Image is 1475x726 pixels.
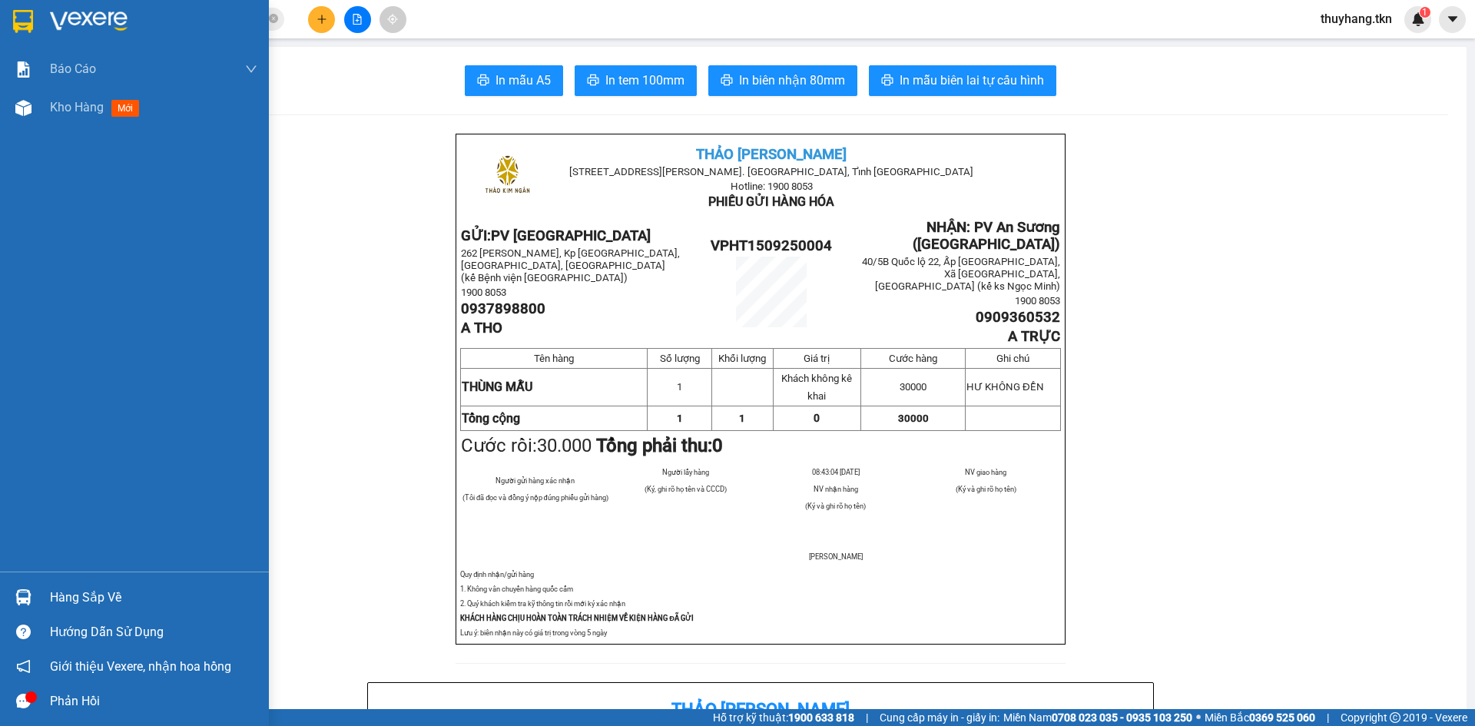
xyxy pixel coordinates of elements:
span: printer [881,74,893,88]
span: Khách không kê khai [781,373,852,402]
span: Tên hàng [534,353,574,364]
li: Hotline: 1900 8153 [144,57,642,76]
img: solution-icon [15,61,31,78]
b: Thảo [PERSON_NAME] [671,700,850,719]
strong: KHÁCH HÀNG CHỊU HOÀN TOÀN TRÁCH NHIỆM VỀ KIỆN HÀNG ĐÃ GỬI [460,614,694,622]
span: Cước rồi: [461,435,723,456]
span: PV [GEOGRAPHIC_DATA] [491,227,651,244]
span: copyright [1390,712,1400,723]
span: 08:43:04 [DATE] [812,468,860,476]
span: Người lấy hàng [662,468,709,476]
span: close-circle [269,12,278,27]
span: Hotline: 1900 8053 [731,181,813,192]
span: 1 [677,381,682,393]
span: 1900 8053 [461,287,506,298]
span: 30.000 [537,435,592,456]
span: Miền Nam [1003,709,1192,726]
span: caret-down [1446,12,1460,26]
span: PHIẾU GỬI HÀNG HÓA [708,194,834,209]
sup: 1 [1420,7,1430,18]
span: 30000 [898,413,929,424]
span: Miền Bắc [1205,709,1315,726]
img: icon-new-feature [1411,12,1425,26]
span: question-circle [16,625,31,639]
li: [STREET_ADDRESS][PERSON_NAME]. [GEOGRAPHIC_DATA], Tỉnh [GEOGRAPHIC_DATA] [144,38,642,57]
button: printerIn mẫu biên lai tự cấu hình [869,65,1056,96]
span: close-circle [269,14,278,23]
span: Lưu ý: biên nhận này có giá trị trong vòng 5 ngày [460,628,607,637]
span: 262 [PERSON_NAME], Kp [GEOGRAPHIC_DATA], [GEOGRAPHIC_DATA], [GEOGRAPHIC_DATA] (kế Bệnh viện [GEOG... [461,247,680,283]
div: Hàng sắp về [50,586,257,609]
span: Số lượng [660,353,700,364]
span: Quy định nhận/gửi hàng [460,570,534,578]
span: plus [317,14,327,25]
div: Hướng dẫn sử dụng [50,621,257,644]
img: logo-vxr [13,10,33,33]
strong: 0708 023 035 - 0935 103 250 [1052,711,1192,724]
img: warehouse-icon [15,589,31,605]
span: aim [387,14,398,25]
span: Ghi chú [996,353,1029,364]
span: NV nhận hàng [814,485,858,493]
span: down [245,63,257,75]
span: A TRỰC [1008,328,1060,345]
span: 1 [677,413,683,424]
div: Phản hồi [50,690,257,713]
span: file-add [352,14,363,25]
span: Hỗ trợ kỹ thuật: [713,709,854,726]
span: THẢO [PERSON_NAME] [696,146,847,163]
span: 30000 [900,381,926,393]
span: VPHT1509250004 [711,237,832,254]
span: thuyhang.tkn [1308,9,1404,28]
span: | [866,709,868,726]
span: Báo cáo [50,59,96,78]
span: 1900 8053 [1015,295,1060,307]
img: logo.jpg [19,19,96,96]
img: logo [469,139,545,215]
span: Cung cấp máy in - giấy in: [880,709,999,726]
span: Giới thiệu Vexere, nhận hoa hồng [50,657,231,676]
button: printerIn tem 100mm [575,65,697,96]
span: Giá trị [804,353,830,364]
button: printerIn mẫu A5 [465,65,563,96]
span: Cước hàng [889,353,937,364]
span: (Tôi đã đọc và đồng ý nộp đúng phiếu gửi hàng) [462,493,608,502]
button: file-add [344,6,371,33]
span: 0 [712,435,723,456]
strong: GỬI: [461,227,651,244]
span: 0909360532 [976,309,1060,326]
span: | [1327,709,1329,726]
span: In biên nhận 80mm [739,71,845,90]
span: 0937898800 [461,300,545,317]
span: ⚪️ [1196,714,1201,721]
span: printer [721,74,733,88]
span: mới [111,100,139,117]
span: (Ký và ghi rõ họ tên) [956,485,1016,493]
span: 2. Quý khách kiểm tra kỹ thông tin rồi mới ký xác nhận [460,599,625,608]
button: aim [380,6,406,33]
strong: 0369 525 060 [1249,711,1315,724]
span: HƯ KHÔNG ĐỀN [966,381,1044,393]
button: caret-down [1439,6,1466,33]
span: THÙNG MẪU [462,380,532,394]
span: In mẫu biên lai tự cấu hình [900,71,1044,90]
span: NHẬN: PV An Sương ([GEOGRAPHIC_DATA]) [913,219,1060,253]
span: Khối lượng [718,353,766,364]
span: (Ký, ghi rõ họ tên và CCCD) [645,485,727,493]
span: 1 [1422,7,1427,18]
span: In tem 100mm [605,71,684,90]
span: In mẫu A5 [496,71,551,90]
span: Kho hàng [50,100,104,114]
span: printer [477,74,489,88]
strong: Tổng cộng [462,411,520,426]
span: 1 [739,413,745,424]
span: Người gửi hàng xác nhận [496,476,575,485]
span: message [16,694,31,708]
span: [PERSON_NAME] [809,552,863,561]
span: 40/5B Quốc lộ 22, Ấp [GEOGRAPHIC_DATA], Xã [GEOGRAPHIC_DATA], [GEOGRAPHIC_DATA] (kế ks Ngọc Minh) [862,256,1060,292]
strong: Tổng phải thu: [596,435,723,456]
span: NV giao hàng [965,468,1006,476]
span: 1. Không vân chuyển hàng quốc cấm [460,585,573,593]
span: (Ký và ghi rõ họ tên) [805,502,866,510]
span: notification [16,659,31,674]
